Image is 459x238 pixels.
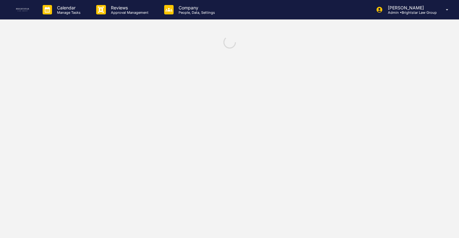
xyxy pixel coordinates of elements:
[52,10,84,15] p: Manage Tasks
[174,10,218,15] p: People, Data, Settings
[383,10,437,15] p: Admin • Brightstar Law Group
[15,8,30,11] img: logo
[52,5,84,10] p: Calendar
[106,10,152,15] p: Approval Management
[383,5,437,10] p: [PERSON_NAME]
[106,5,152,10] p: Reviews
[174,5,218,10] p: Company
